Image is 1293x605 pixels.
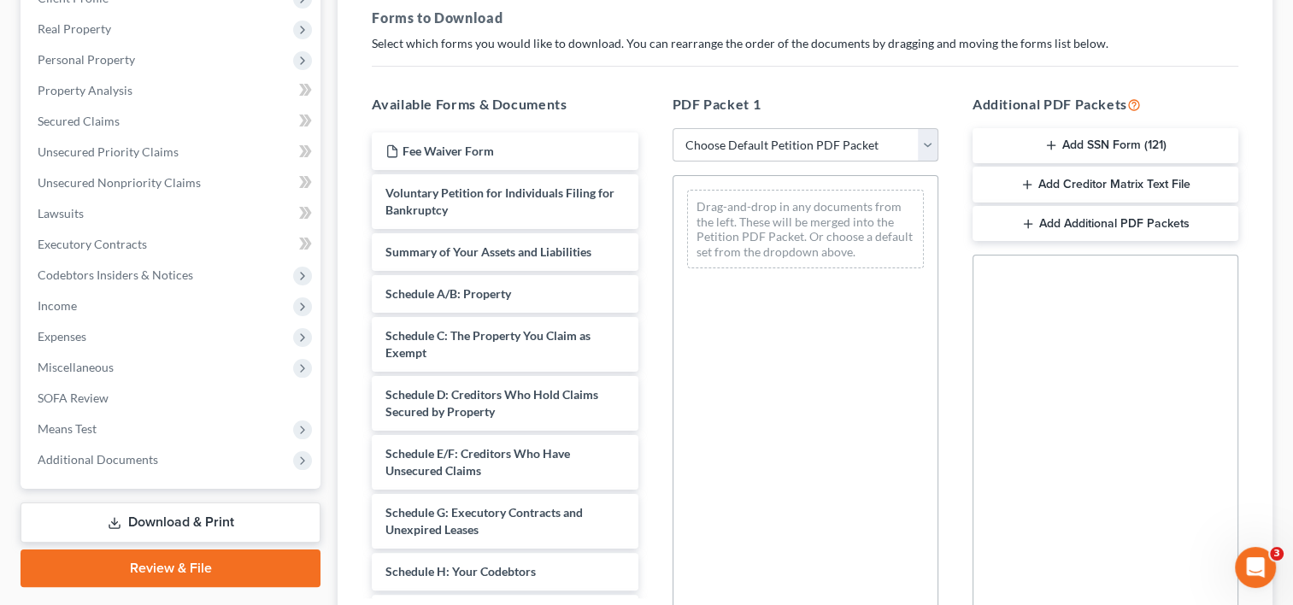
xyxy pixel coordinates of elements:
[38,360,114,374] span: Miscellaneous
[372,94,638,115] h5: Available Forms & Documents
[24,137,320,167] a: Unsecured Priority Claims
[24,167,320,198] a: Unsecured Nonpriority Claims
[38,144,179,159] span: Unsecured Priority Claims
[403,144,494,158] span: Fee Waiver Form
[38,114,120,128] span: Secured Claims
[973,94,1238,115] h5: Additional PDF Packets
[673,94,938,115] h5: PDF Packet 1
[38,329,86,344] span: Expenses
[385,185,614,217] span: Voluntary Petition for Individuals Filing for Bankruptcy
[973,206,1238,242] button: Add Additional PDF Packets
[24,75,320,106] a: Property Analysis
[24,106,320,137] a: Secured Claims
[385,286,511,301] span: Schedule A/B: Property
[38,83,132,97] span: Property Analysis
[1270,547,1284,561] span: 3
[38,391,109,405] span: SOFA Review
[973,128,1238,164] button: Add SSN Form (121)
[38,298,77,313] span: Income
[385,387,598,419] span: Schedule D: Creditors Who Hold Claims Secured by Property
[38,452,158,467] span: Additional Documents
[687,190,924,268] div: Drag-and-drop in any documents from the left. These will be merged into the Petition PDF Packet. ...
[1235,547,1276,588] iframe: Intercom live chat
[385,244,591,259] span: Summary of Your Assets and Liabilities
[21,502,320,543] a: Download & Print
[385,446,570,478] span: Schedule E/F: Creditors Who Have Unsecured Claims
[21,549,320,587] a: Review & File
[385,564,536,579] span: Schedule H: Your Codebtors
[38,206,84,220] span: Lawsuits
[24,198,320,229] a: Lawsuits
[38,237,147,251] span: Executory Contracts
[38,421,97,436] span: Means Test
[372,8,1238,28] h5: Forms to Download
[372,35,1238,52] p: Select which forms you would like to download. You can rearrange the order of the documents by dr...
[38,175,201,190] span: Unsecured Nonpriority Claims
[38,21,111,36] span: Real Property
[38,267,193,282] span: Codebtors Insiders & Notices
[24,229,320,260] a: Executory Contracts
[973,167,1238,203] button: Add Creditor Matrix Text File
[24,383,320,414] a: SOFA Review
[385,328,591,360] span: Schedule C: The Property You Claim as Exempt
[38,52,135,67] span: Personal Property
[385,505,583,537] span: Schedule G: Executory Contracts and Unexpired Leases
